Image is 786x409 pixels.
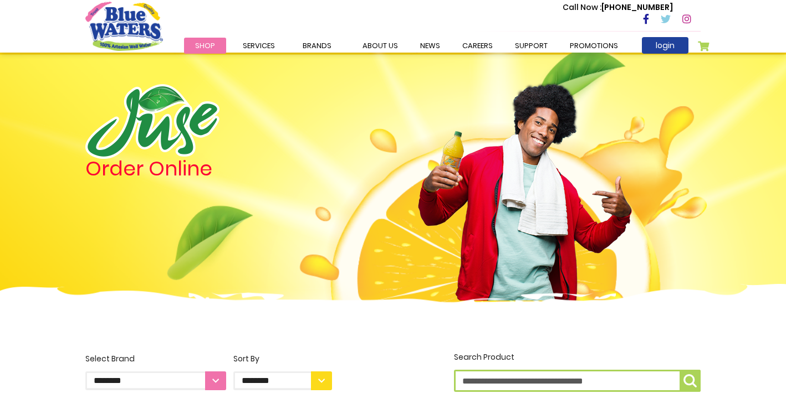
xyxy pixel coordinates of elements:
a: login [642,37,688,54]
a: News [409,38,451,54]
label: Search Product [454,351,701,392]
a: store logo [85,2,163,50]
img: search-icon.png [683,374,697,387]
input: Search Product [454,370,701,392]
label: Select Brand [85,353,226,390]
p: [PHONE_NUMBER] [563,2,673,13]
img: logo [85,84,220,159]
select: Select Brand [85,371,226,390]
span: Call Now : [563,2,601,13]
select: Sort By [233,371,332,390]
span: Shop [195,40,215,51]
div: Sort By [233,353,332,365]
button: Search Product [680,370,701,392]
img: man.png [417,64,633,301]
h4: Order Online [85,159,332,179]
a: about us [351,38,409,54]
span: Services [243,40,275,51]
a: Promotions [559,38,629,54]
a: support [504,38,559,54]
span: Brands [303,40,331,51]
a: careers [451,38,504,54]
